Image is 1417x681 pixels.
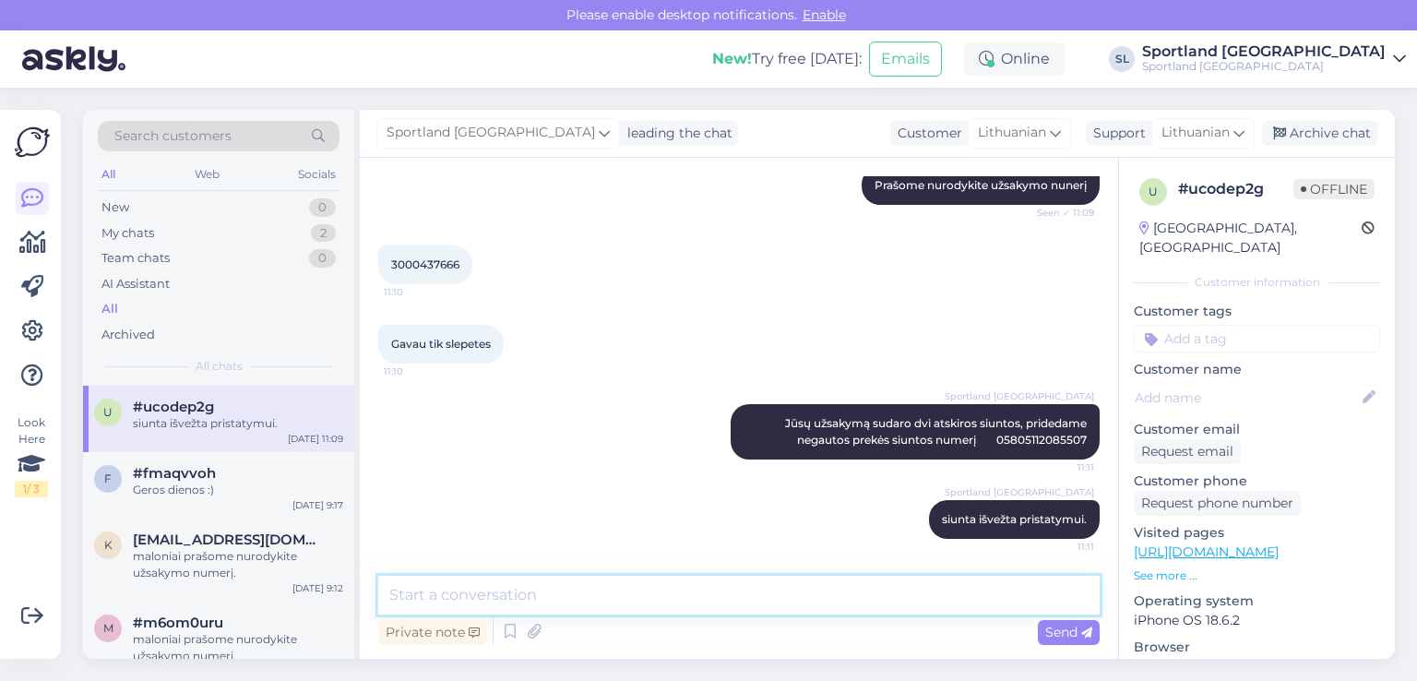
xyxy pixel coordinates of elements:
[797,6,851,23] span: Enable
[133,415,343,432] div: siunta išvežta pristatymui.
[785,416,1092,447] span: Jūsų užsakymą sudaro dvi atskiros siuntos, pridedame negautos prekės siuntos numerį 05805112085507
[1178,178,1293,200] div: # ucodep2g
[1134,302,1380,321] p: Customer tags
[1134,611,1380,630] p: iPhone OS 18.6.2
[1134,274,1380,291] div: Customer information
[101,224,154,243] div: My chats
[391,337,491,351] span: Gavau tik slepetes
[103,405,113,419] span: u
[378,620,487,645] div: Private note
[101,300,118,318] div: All
[1025,460,1094,474] span: 11:11
[1262,121,1378,146] div: Archive chat
[1086,124,1146,143] div: Support
[1045,624,1092,640] span: Send
[712,50,752,67] b: New!
[104,472,112,485] span: f
[1134,325,1380,352] input: Add a tag
[964,42,1065,76] div: Online
[15,414,48,497] div: Look Here
[101,249,170,268] div: Team chats
[1025,206,1094,220] span: Seen ✓ 11:09
[869,42,942,77] button: Emails
[945,389,1094,403] span: Sportland [GEOGRAPHIC_DATA]
[98,162,119,186] div: All
[1109,46,1135,72] div: SL
[133,482,343,498] div: Geros dienos :)
[103,621,113,635] span: m
[1025,540,1094,554] span: 11:11
[620,124,732,143] div: leading the chat
[133,631,343,664] div: maloniai prašome nurodykite užsakymo numerį.
[133,399,214,415] span: #ucodep2g
[1142,44,1386,59] div: Sportland [GEOGRAPHIC_DATA]
[384,364,453,378] span: 11:10
[712,48,862,70] div: Try free [DATE]:
[133,615,223,631] span: #m6om0uru
[309,249,336,268] div: 0
[133,548,343,581] div: maloniai prašome nurodykite užsakymo numerį.
[104,538,113,552] span: k
[1134,591,1380,611] p: Operating system
[292,581,343,595] div: [DATE] 9:12
[1134,439,1241,464] div: Request email
[15,481,48,497] div: 1 / 3
[133,465,216,482] span: #fmaqvvoh
[292,498,343,512] div: [DATE] 9:17
[196,358,243,375] span: All chats
[1134,420,1380,439] p: Customer email
[1135,388,1359,408] input: Add name
[1134,638,1380,657] p: Browser
[1139,219,1362,257] div: [GEOGRAPHIC_DATA], [GEOGRAPHIC_DATA]
[945,485,1094,499] span: Sportland [GEOGRAPHIC_DATA]
[311,224,336,243] div: 2
[101,198,129,217] div: New
[1134,360,1380,379] p: Customer name
[1142,59,1386,74] div: Sportland [GEOGRAPHIC_DATA]
[1293,179,1375,199] span: Offline
[890,124,962,143] div: Customer
[1134,567,1380,584] p: See more ...
[1134,472,1380,491] p: Customer phone
[294,162,339,186] div: Socials
[1142,44,1406,74] a: Sportland [GEOGRAPHIC_DATA]Sportland [GEOGRAPHIC_DATA]
[1134,657,1380,676] p: Safari 18.6
[191,162,223,186] div: Web
[309,198,336,217] div: 0
[114,126,232,146] span: Search customers
[391,257,459,271] span: 3000437666
[1161,123,1230,143] span: Lithuanian
[1134,491,1301,516] div: Request phone number
[101,275,170,293] div: AI Assistant
[387,123,595,143] span: Sportland [GEOGRAPHIC_DATA]
[133,532,325,548] span: kuziejus69@gmail.com
[384,285,453,299] span: 11:10
[978,123,1046,143] span: Lithuanian
[942,512,1087,526] span: siunta išvežta pristatymui.
[1134,544,1279,560] a: [URL][DOMAIN_NAME]
[15,125,50,160] img: Askly Logo
[1149,185,1158,198] span: u
[875,178,1087,192] span: Prašome nurodykite užsakymo nunerį
[101,326,155,344] div: Archived
[1134,523,1380,543] p: Visited pages
[288,432,343,446] div: [DATE] 11:09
